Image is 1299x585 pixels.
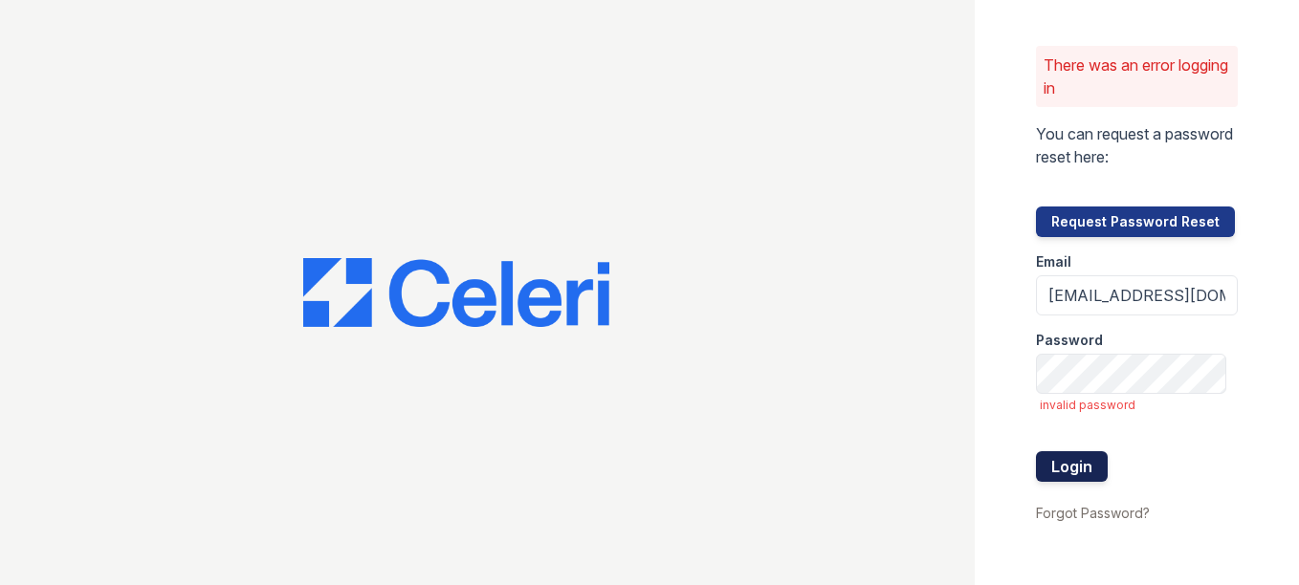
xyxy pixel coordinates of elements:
[1040,398,1239,413] span: invalid password
[1036,122,1239,168] p: You can request a password reset here:
[303,258,609,327] img: CE_Logo_Blue-a8612792a0a2168367f1c8372b55b34899dd931a85d93a1a3d3e32e68fde9ad4.png
[1036,252,1071,271] label: Email
[1036,505,1150,521] a: Forgot Password?
[1036,451,1108,482] button: Login
[1036,331,1103,350] label: Password
[1044,54,1231,99] p: There was an error logging in
[1036,206,1235,237] button: Request Password Reset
